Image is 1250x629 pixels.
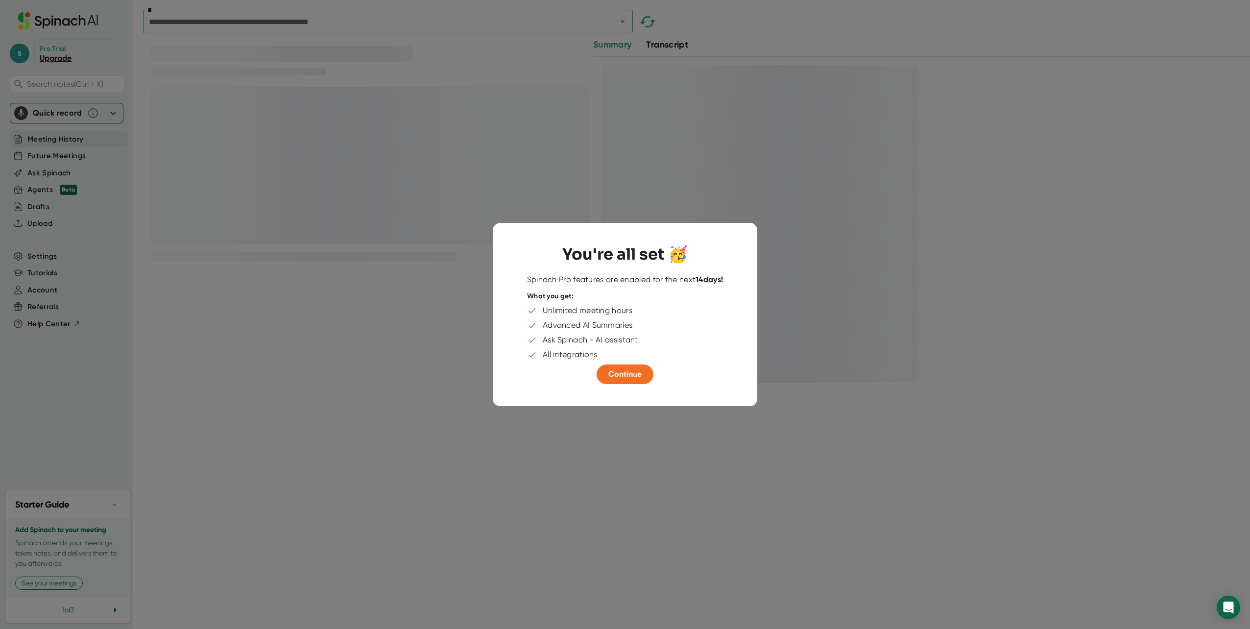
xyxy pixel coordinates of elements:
[562,245,688,264] h3: You're all set 🥳
[543,306,632,315] div: Unlimited meeting hours
[608,369,642,379] span: Continue
[527,275,723,285] div: Spinach Pro features are enabled for the next
[696,275,723,284] b: 14 days!
[1217,596,1240,619] div: Open Intercom Messenger
[597,364,653,384] button: Continue
[543,350,598,360] div: All integrations
[543,335,638,345] div: Ask Spinach - AI assistant
[527,292,574,301] div: What you get:
[543,320,632,330] div: Advanced AI Summaries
